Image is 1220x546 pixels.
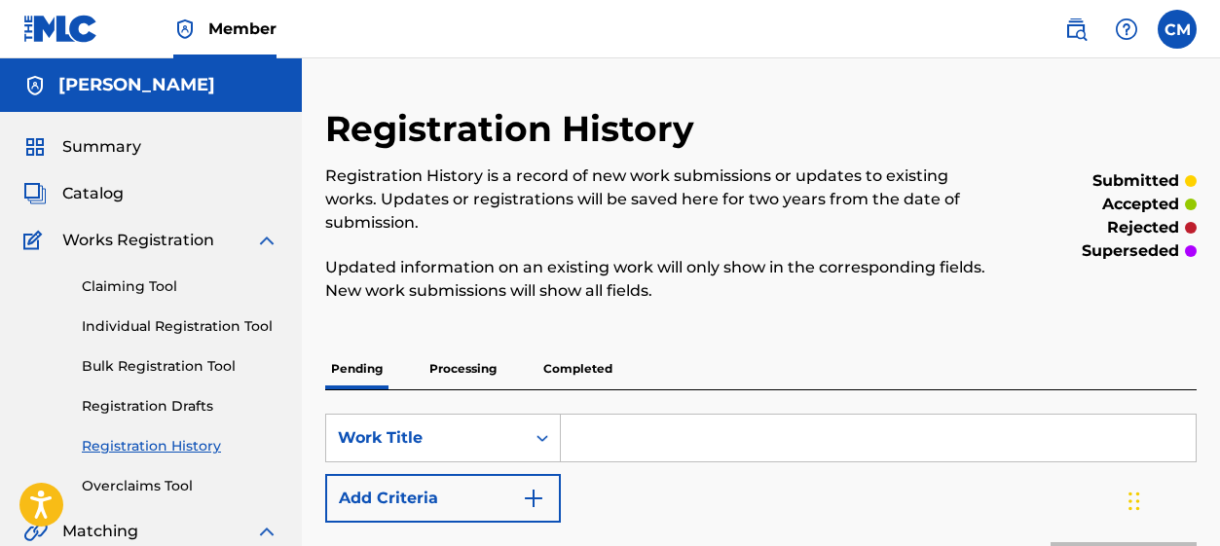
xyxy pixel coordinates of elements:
[1107,10,1146,49] div: Help
[1082,239,1179,263] p: superseded
[23,182,124,205] a: CatalogCatalog
[1123,453,1220,546] iframe: Chat Widget
[208,18,277,40] span: Member
[23,135,47,159] img: Summary
[424,348,502,389] p: Processing
[23,520,48,543] img: Matching
[23,15,98,43] img: MLC Logo
[1165,310,1220,467] iframe: Resource Center
[23,182,47,205] img: Catalog
[325,256,996,303] p: Updated information on an existing work will only show in the corresponding fields. New work subm...
[1158,10,1197,49] div: User Menu
[537,348,618,389] p: Completed
[82,476,278,496] a: Overclaims Tool
[58,74,215,96] h5: CHRISTOPHER MOON
[1128,472,1140,530] div: Drag
[325,348,388,389] p: Pending
[1056,10,1095,49] a: Public Search
[325,107,704,151] h2: Registration History
[338,426,513,450] div: Work Title
[255,520,278,543] img: expand
[62,182,124,205] span: Catalog
[82,276,278,297] a: Claiming Tool
[23,135,141,159] a: SummarySummary
[173,18,197,41] img: Top Rightsholder
[255,229,278,252] img: expand
[325,474,561,523] button: Add Criteria
[1064,18,1088,41] img: search
[23,229,49,252] img: Works Registration
[325,164,996,235] p: Registration History is a record of new work submissions or updates to existing works. Updates or...
[522,487,545,510] img: 9d2ae6d4665cec9f34b9.svg
[1092,169,1179,193] p: submitted
[62,135,141,159] span: Summary
[82,316,278,337] a: Individual Registration Tool
[23,74,47,97] img: Accounts
[62,229,214,252] span: Works Registration
[1102,193,1179,216] p: accepted
[82,356,278,377] a: Bulk Registration Tool
[1107,216,1179,239] p: rejected
[1115,18,1138,41] img: help
[82,436,278,456] a: Registration History
[82,396,278,417] a: Registration Drafts
[62,520,138,543] span: Matching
